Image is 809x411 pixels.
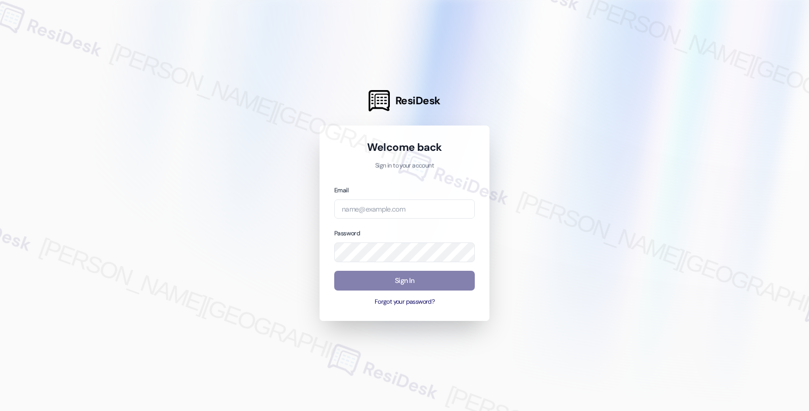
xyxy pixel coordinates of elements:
[395,94,440,108] span: ResiDesk
[334,199,475,219] input: name@example.com
[334,186,348,194] label: Email
[334,140,475,154] h1: Welcome back
[369,90,390,111] img: ResiDesk Logo
[334,161,475,171] p: Sign in to your account
[334,298,475,307] button: Forgot your password?
[334,229,360,237] label: Password
[334,271,475,291] button: Sign In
